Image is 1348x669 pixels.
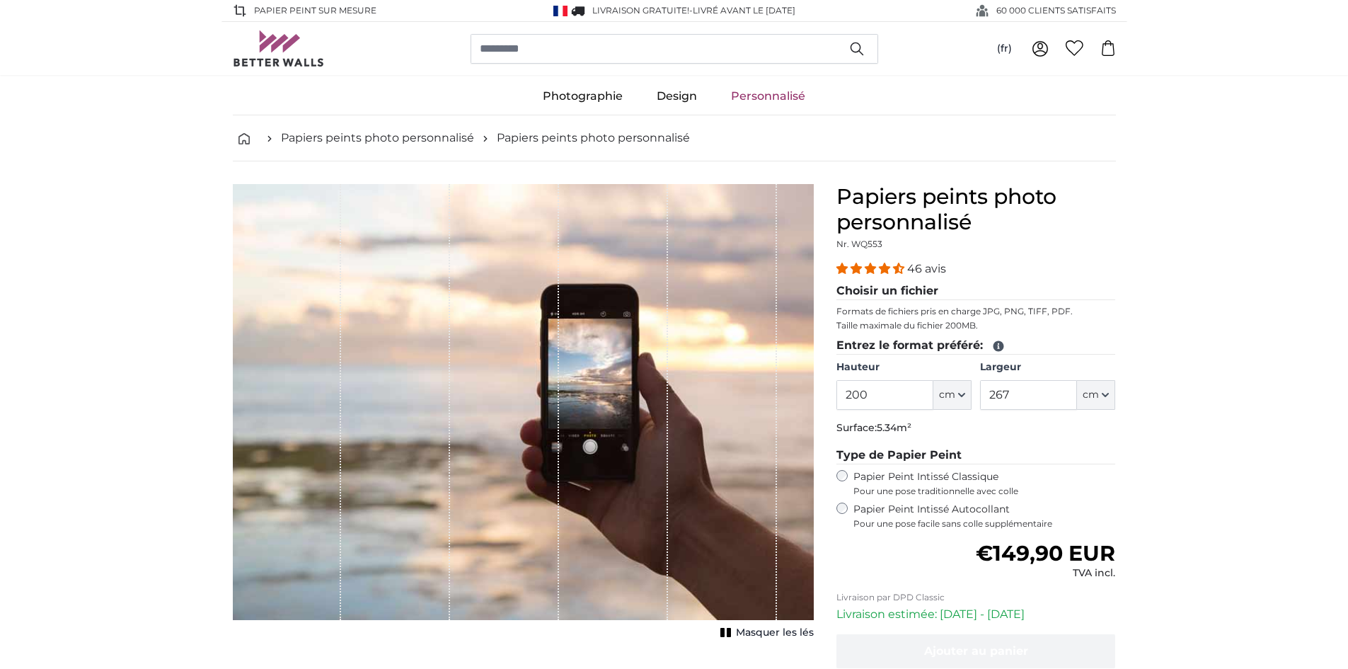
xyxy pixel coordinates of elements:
[254,4,376,17] span: Papier peint sur mesure
[497,130,690,147] a: Papiers peints photo personnalisé
[836,320,1116,331] p: Taille maximale du fichier 200MB.
[907,262,946,275] span: 46 avis
[836,447,1116,464] legend: Type de Papier Peint
[986,36,1023,62] button: (fr)
[877,421,911,434] span: 5.34m²
[853,503,1116,530] label: Papier Peint Intissé Autocollant
[836,282,1116,300] legend: Choisir un fichier
[933,380,972,410] button: cm
[853,518,1116,530] span: Pour une pose facile sans colle supplémentaire
[233,30,325,67] img: Betterwalls
[836,184,1116,235] h1: Papiers peints photo personnalisé
[976,566,1115,581] div: TVA incl.
[233,184,814,643] div: 1 of 1
[526,78,640,115] a: Photographie
[853,470,1116,497] label: Papier Peint Intissé Classique
[836,592,1116,603] p: Livraison par DPD Classic
[976,540,1115,566] span: €149,90 EUR
[693,5,795,16] span: Livré avant le [DATE]
[736,626,814,640] span: Masquer les lés
[836,606,1116,623] p: Livraison estimée: [DATE] - [DATE]
[233,115,1116,161] nav: breadcrumbs
[836,306,1116,317] p: Formats de fichiers pris en charge JPG, PNG, TIFF, PDF.
[836,262,907,275] span: 4.37 stars
[689,5,795,16] span: -
[1077,380,1115,410] button: cm
[716,623,814,643] button: Masquer les lés
[714,78,822,115] a: Personnalisé
[592,5,689,16] span: Livraison GRATUITE!
[836,239,882,249] span: Nr. WQ553
[853,486,1116,497] span: Pour une pose traditionnelle avec colle
[553,6,568,16] img: France
[1083,388,1099,402] span: cm
[640,78,714,115] a: Design
[836,421,1116,435] p: Surface:
[980,360,1115,374] label: Largeur
[836,337,1116,355] legend: Entrez le format préféré:
[836,360,972,374] label: Hauteur
[939,388,955,402] span: cm
[924,644,1028,658] span: Ajouter au panier
[281,130,474,147] a: Papiers peints photo personnalisé
[996,4,1116,17] span: 60 000 CLIENTS SATISFAITS
[836,634,1116,668] button: Ajouter au panier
